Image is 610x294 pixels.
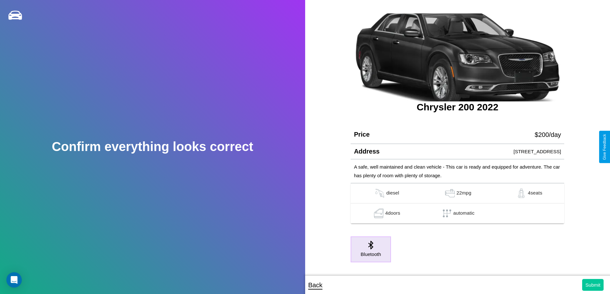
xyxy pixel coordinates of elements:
[6,272,22,288] div: Open Intercom Messenger
[351,102,564,113] h3: Chrysler 200 2022
[354,131,370,138] h4: Price
[385,209,400,218] p: 4 doors
[386,188,399,198] p: diesel
[443,188,456,198] img: gas
[361,250,381,258] p: Bluetooth
[582,279,604,291] button: Submit
[372,209,385,218] img: gas
[535,129,561,140] p: $ 200 /day
[354,148,379,155] h4: Address
[602,134,607,160] div: Give Feedback
[528,188,542,198] p: 4 seats
[515,188,528,198] img: gas
[52,139,253,154] h2: Confirm everything looks correct
[373,188,386,198] img: gas
[308,279,322,291] p: Back
[351,183,564,224] table: simple table
[456,188,471,198] p: 22 mpg
[514,147,561,156] p: [STREET_ADDRESS]
[453,209,475,218] p: automatic
[354,163,561,180] p: A safe, well maintained and clean vehicle - This car is ready and equipped for adventure. The car...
